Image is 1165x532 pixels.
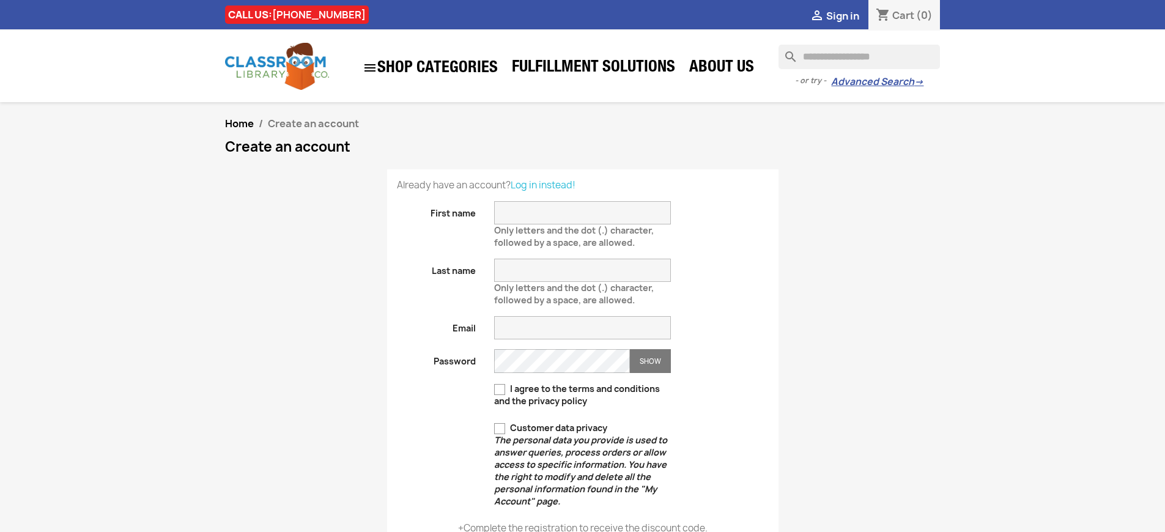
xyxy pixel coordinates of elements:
a: Home [225,117,254,130]
img: Classroom Library Company [225,43,329,90]
p: Already have an account? [397,179,769,191]
i:  [810,9,824,24]
label: Customer data privacy [494,422,671,508]
div: CALL US: [225,6,369,24]
span: (0) [916,9,933,22]
span: Sign in [826,9,859,23]
em: The personal data you provide is used to answer queries, process orders or allow access to specif... [494,434,667,507]
i: shopping_cart [876,9,890,23]
label: First name [388,201,486,220]
span: Only letters and the dot (.) character, followed by a space, are allowed. [494,277,654,306]
span: Cart [892,9,914,22]
span: Create an account [268,117,359,130]
a: Log in instead! [511,179,575,191]
label: I agree to the terms and conditions and the privacy policy [494,383,671,407]
span: - or try - [795,75,831,87]
a: Fulfillment Solutions [506,56,681,81]
span: Only letters and the dot (.) character, followed by a space, are allowed. [494,220,654,248]
i:  [363,61,377,75]
span: → [914,76,923,88]
a: [PHONE_NUMBER] [272,8,366,21]
label: Password [388,349,486,368]
label: Last name [388,259,486,277]
h1: Create an account [225,139,941,154]
input: Password input [494,349,630,373]
a: SHOP CATEGORIES [357,54,504,81]
i: search [779,45,793,59]
input: Search [779,45,940,69]
button: Show [630,349,671,373]
a: Advanced Search→ [831,76,923,88]
a: About Us [683,56,760,81]
a:  Sign in [810,9,859,23]
label: Email [388,316,486,334]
